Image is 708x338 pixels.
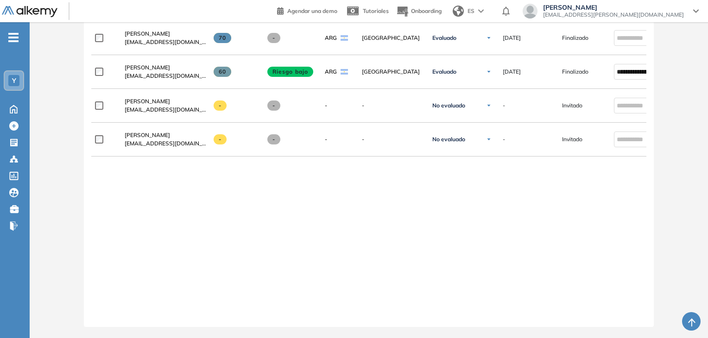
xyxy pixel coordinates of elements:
[411,7,442,14] span: Onboarding
[486,35,492,41] img: Ícono de flecha
[125,63,206,72] a: [PERSON_NAME]
[503,101,505,110] span: -
[325,135,327,144] span: -
[362,68,421,76] span: [GEOGRAPHIC_DATA]
[486,103,492,108] img: Ícono de flecha
[562,135,582,144] span: Invitado
[362,135,421,144] span: -
[432,136,465,143] span: No evaluado
[362,101,421,110] span: -
[503,34,521,42] span: [DATE]
[468,7,474,15] span: ES
[662,294,708,338] div: Widget de chat
[432,102,465,109] span: No evaluado
[341,69,348,75] img: ARG
[503,135,505,144] span: -
[362,34,421,42] span: [GEOGRAPHIC_DATA]
[267,100,281,111] span: -
[325,68,337,76] span: ARG
[562,34,588,42] span: Finalizado
[432,34,456,42] span: Evaluado
[125,30,206,38] a: [PERSON_NAME]
[325,34,337,42] span: ARG
[267,33,281,43] span: -
[125,131,206,139] a: [PERSON_NAME]
[325,101,327,110] span: -
[2,6,57,18] img: Logo
[214,33,232,43] span: 70
[432,68,456,75] span: Evaluado
[486,137,492,142] img: Ícono de flecha
[125,98,170,105] span: [PERSON_NAME]
[125,106,206,114] span: [EMAIL_ADDRESS][DOMAIN_NAME]
[486,69,492,75] img: Ícono de flecha
[214,100,227,111] span: -
[562,101,582,110] span: Invitado
[214,67,232,77] span: 60
[562,68,588,76] span: Finalizado
[543,11,684,19] span: [EMAIL_ADDRESS][PERSON_NAME][DOMAIN_NAME]
[125,131,170,138] span: [PERSON_NAME]
[503,68,521,76] span: [DATE]
[543,4,684,11] span: [PERSON_NAME]
[12,77,16,84] span: Y
[125,38,206,46] span: [EMAIL_ADDRESS][DOMAIN_NAME]
[277,5,337,16] a: Agendar una demo
[363,7,389,14] span: Tutoriales
[396,1,442,21] button: Onboarding
[267,134,281,144] span: -
[125,64,170,71] span: [PERSON_NAME]
[478,9,484,13] img: arrow
[125,97,206,106] a: [PERSON_NAME]
[8,37,19,38] i: -
[453,6,464,17] img: world
[214,134,227,144] span: -
[125,72,206,80] span: [EMAIL_ADDRESS][DOMAIN_NAME]
[125,139,206,148] span: [EMAIL_ADDRESS][DOMAIN_NAME]
[341,35,348,41] img: ARG
[287,7,337,14] span: Agendar una demo
[267,67,314,77] span: Riesgo bajo
[662,294,708,338] iframe: Chat Widget
[125,30,170,37] span: [PERSON_NAME]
